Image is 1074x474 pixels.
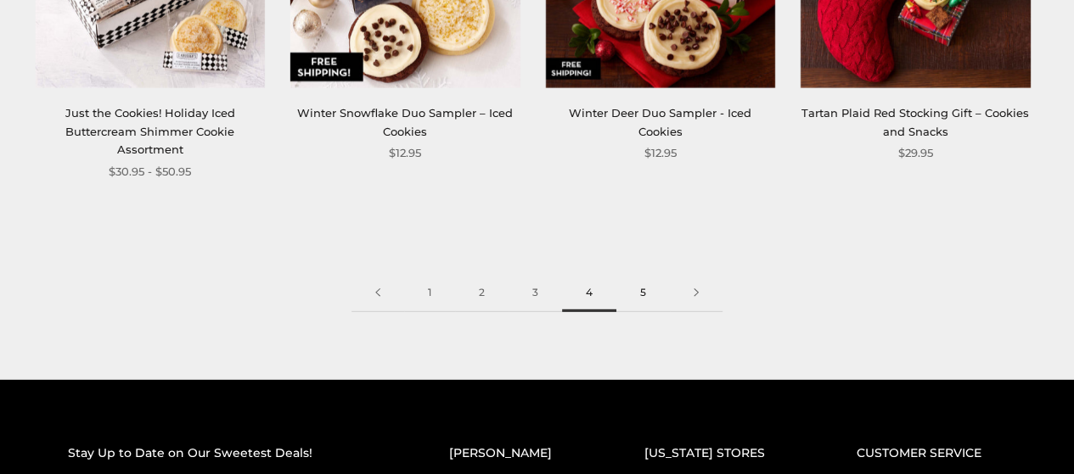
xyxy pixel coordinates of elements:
h2: [PERSON_NAME] [449,443,576,463]
h2: Stay Up to Date on Our Sweetest Deals! [68,443,381,463]
a: Tartan Plaid Red Stocking Gift – Cookies and Snacks [801,106,1029,137]
a: Next page [670,274,723,312]
a: 3 [509,274,562,312]
h2: CUSTOMER SERVICE [857,443,1006,463]
a: Just the Cookies! Holiday Iced Buttercream Shimmer Cookie Assortment [65,106,235,156]
a: Winter Deer Duo Sampler - Iced Cookies [569,106,751,137]
a: 2 [455,274,509,312]
a: 5 [616,274,670,312]
a: Winter Snowflake Duo Sampler – Iced Cookies [297,106,513,137]
span: $12.95 [644,144,677,162]
a: 1 [404,274,455,312]
span: $29.95 [898,144,933,162]
h2: [US_STATE] STORES [644,443,789,463]
span: $30.95 - $50.95 [109,163,191,181]
span: 4 [562,274,616,312]
iframe: Sign Up via Text for Offers [14,410,176,460]
a: Previous page [351,274,404,312]
span: $12.95 [389,144,421,162]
